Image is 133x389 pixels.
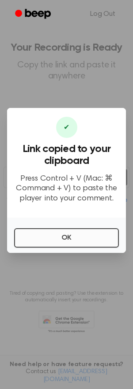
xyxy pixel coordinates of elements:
[14,143,119,167] h3: Link copied to your clipboard
[14,174,119,204] p: Press Control + V (Mac: ⌘ Command + V) to paste the player into your comment.
[14,228,119,248] button: OK
[9,6,59,23] a: Beep
[81,4,124,25] a: Log Out
[56,117,77,138] div: ✔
